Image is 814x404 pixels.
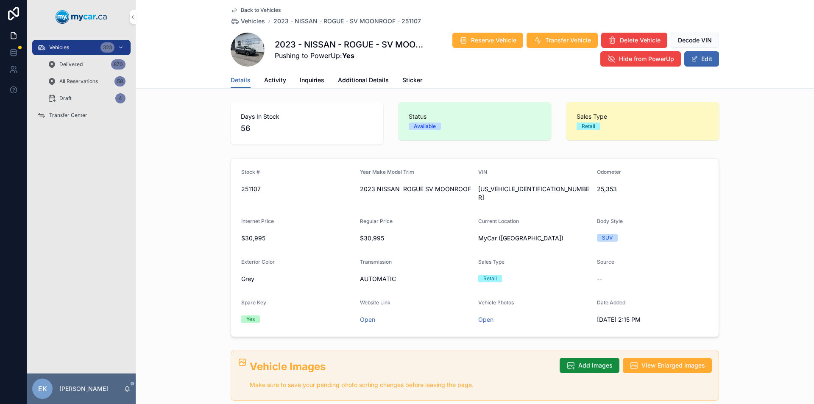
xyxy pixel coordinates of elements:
span: Grey [241,275,254,283]
span: Delivered [59,61,83,68]
span: Transfer Vehicle [545,36,591,45]
span: MyCar ([GEOGRAPHIC_DATA]) [478,234,563,242]
span: Details [231,76,251,84]
span: Days In Stock [241,112,373,121]
span: Add Images [578,361,613,370]
span: Hide from PowerUp [619,55,674,63]
a: 2023 - NISSAN - ROGUE - SV MOONROOF - 251107 [273,17,421,25]
span: Vehicle Photos [478,299,514,306]
a: Vehicles [231,17,265,25]
a: Delivered870 [42,57,131,72]
h2: Vehicle Images [250,359,553,373]
span: Pushing to PowerUp: [275,50,426,61]
a: Details [231,72,251,89]
span: Vehicles [241,17,265,25]
span: Current Location [478,218,519,224]
span: Stock # [241,169,260,175]
span: Transmission [360,259,392,265]
button: Hide from PowerUp [600,51,681,67]
span: AUTOMATIC [360,275,472,283]
span: [DATE] 2:15 PM [597,315,709,324]
div: scrollable content [27,34,136,134]
span: Decode VIN [678,36,712,45]
span: Activity [264,76,286,84]
span: Date Added [597,299,625,306]
span: View Enlarged Images [641,361,705,370]
span: All Reservations [59,78,98,85]
a: Open [478,316,493,323]
span: EK [38,384,47,394]
a: Open [360,316,375,323]
div: ## Vehicle Images Make sure to save your pending photo sorting changes before leaving the page. [250,359,553,390]
span: Inquiries [300,76,324,84]
span: 2023 NISSAN ROGUE SV MOONROOF [360,185,472,193]
button: Delete Vehicle [601,33,667,48]
span: Sales Type [478,259,505,265]
a: Sticker [402,72,422,89]
span: Source [597,259,614,265]
div: Yes [246,315,255,323]
span: $30,995 [360,234,472,242]
span: Odometer [597,169,621,175]
a: Back to Vehicles [231,7,281,14]
a: Vehicles323 [32,40,131,55]
div: Retail [582,123,595,130]
div: 58 [114,76,125,86]
span: Draft [59,95,72,102]
div: 323 [100,42,114,53]
div: Available [414,123,436,130]
span: Delete Vehicle [620,36,661,45]
button: Decode VIN [671,33,719,48]
a: Activity [264,72,286,89]
span: Additional Details [338,76,389,84]
p: [PERSON_NAME] [59,384,108,393]
div: 4 [115,93,125,103]
span: 56 [241,123,373,134]
button: Edit [684,51,719,67]
span: Website Link [360,299,390,306]
span: -- [597,275,602,283]
span: Body Style [597,218,623,224]
span: Status [409,112,541,121]
div: Retail [483,275,497,282]
span: Internet Price [241,218,274,224]
div: SUV [602,234,613,242]
a: Draft4 [42,91,131,106]
span: Vehicles [49,44,69,51]
span: Back to Vehicles [241,7,281,14]
button: Add Images [560,358,619,373]
span: Regular Price [360,218,393,224]
span: Reserve Vehicle [471,36,516,45]
button: Reserve Vehicle [452,33,523,48]
span: 25,353 [597,185,709,193]
a: All Reservations58 [42,74,131,89]
span: Exterior Color [241,259,275,265]
button: Transfer Vehicle [527,33,598,48]
span: $30,995 [241,234,353,242]
span: Year Make Model Trim [360,169,414,175]
span: Sales Type [577,112,709,121]
a: Inquiries [300,72,324,89]
img: App logo [56,10,107,24]
a: Additional Details [338,72,389,89]
a: Transfer Center [32,108,131,123]
button: View Enlarged Images [623,358,712,373]
div: 870 [111,59,125,70]
span: Spare Key [241,299,266,306]
span: Sticker [402,76,422,84]
p: Make sure to save your pending photo sorting changes before leaving the page. [250,380,553,390]
strong: Yes [342,51,354,60]
span: Transfer Center [49,112,87,119]
span: [US_VEHICLE_IDENTIFICATION_NUMBER] [478,185,590,202]
span: VIN [478,169,487,175]
span: 251107 [241,185,353,193]
h1: 2023 - NISSAN - ROGUE - SV MOONROOF - 251107 [275,39,426,50]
